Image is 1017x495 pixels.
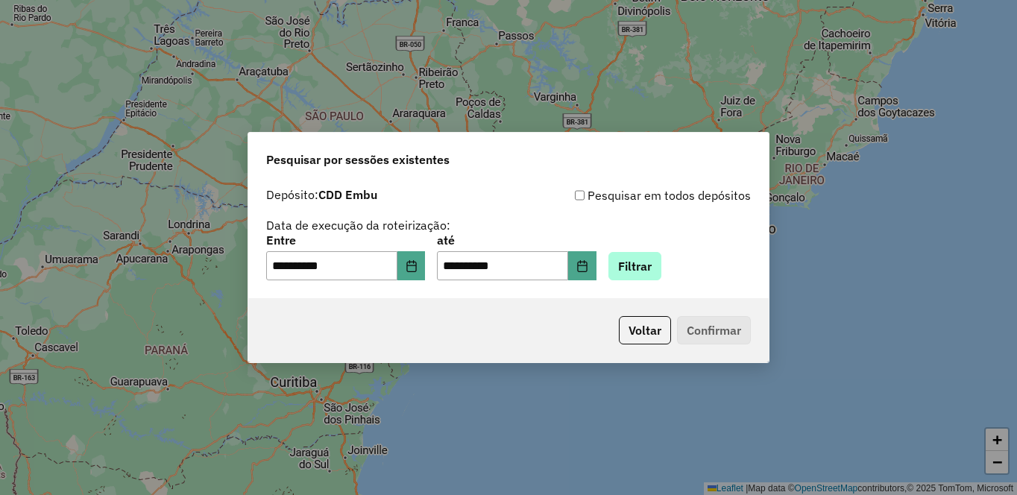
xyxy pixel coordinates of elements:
[508,186,751,204] div: Pesquisar em todos depósitos
[397,251,426,281] button: Choose Date
[568,251,596,281] button: Choose Date
[266,151,450,168] span: Pesquisar por sessões existentes
[608,252,661,280] button: Filtrar
[266,186,377,204] label: Depósito:
[437,231,596,249] label: até
[266,231,425,249] label: Entre
[318,187,377,202] strong: CDD Embu
[619,316,671,344] button: Voltar
[266,216,450,234] label: Data de execução da roteirização:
